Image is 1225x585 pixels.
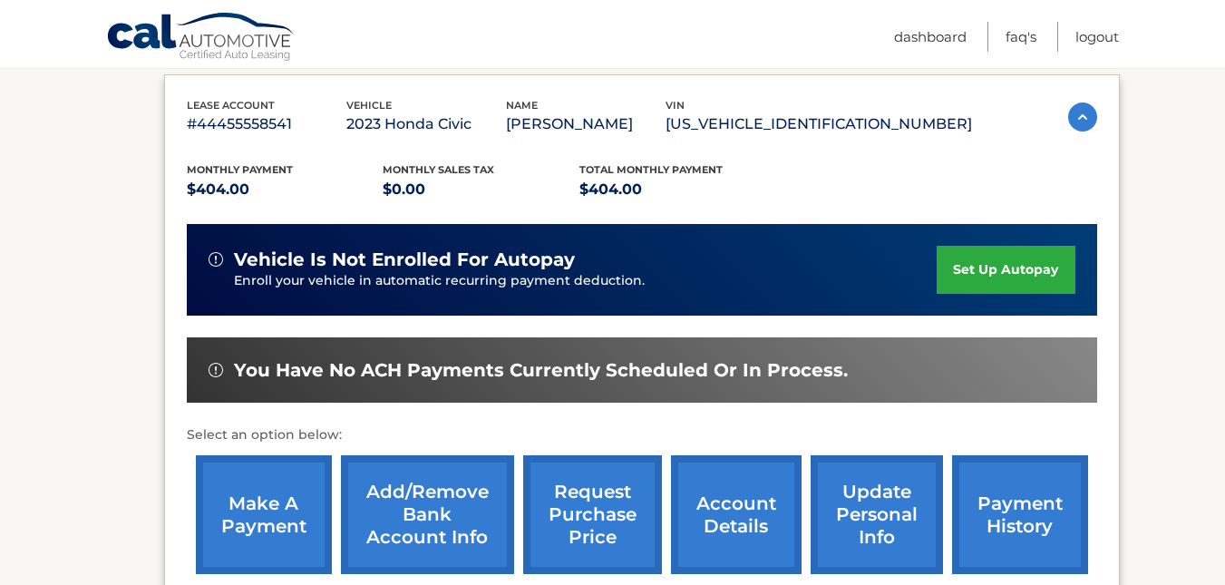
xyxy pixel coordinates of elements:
span: vehicle is not enrolled for autopay [234,249,575,271]
span: Monthly Payment [187,163,293,176]
img: accordion-active.svg [1068,102,1097,132]
a: make a payment [196,455,332,574]
p: Select an option below: [187,424,1097,446]
p: $404.00 [579,177,776,202]
p: $0.00 [383,177,579,202]
a: Dashboard [894,22,967,52]
a: Cal Automotive [106,12,297,64]
a: Add/Remove bank account info [341,455,514,574]
span: Monthly sales Tax [383,163,494,176]
p: #44455558541 [187,112,346,137]
a: payment history [952,455,1088,574]
a: request purchase price [523,455,662,574]
a: FAQ's [1006,22,1036,52]
p: [PERSON_NAME] [506,112,666,137]
img: alert-white.svg [209,252,223,267]
a: Logout [1075,22,1119,52]
span: Total Monthly Payment [579,163,723,176]
span: lease account [187,99,275,112]
p: $404.00 [187,177,384,202]
span: vehicle [346,99,392,112]
span: vin [666,99,685,112]
a: account details [671,455,802,574]
p: 2023 Honda Civic [346,112,506,137]
span: You have no ACH payments currently scheduled or in process. [234,359,848,382]
a: set up autopay [937,246,1074,294]
img: alert-white.svg [209,363,223,377]
span: name [506,99,538,112]
p: Enroll your vehicle in automatic recurring payment deduction. [234,271,938,291]
p: [US_VEHICLE_IDENTIFICATION_NUMBER] [666,112,972,137]
a: update personal info [811,455,943,574]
